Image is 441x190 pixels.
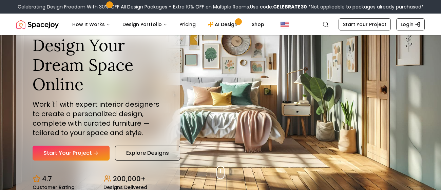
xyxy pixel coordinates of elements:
div: Celebrating Design Freedom With 30% OFF All Design Packages + Extra 10% OFF on Multiple Rooms. [18,3,424,10]
small: Designs Delivered [103,185,147,190]
a: Spacejoy [16,18,59,31]
a: Explore Designs [115,146,180,161]
a: Shop [246,18,270,31]
b: CELEBRATE30 [273,3,307,10]
span: *Not applicable to packages already purchased* [307,3,424,10]
small: Customer Rating [33,185,75,190]
img: Spacejoy Logo [16,18,59,31]
a: AI Design [203,18,245,31]
a: Login [396,18,425,30]
nav: Global [16,14,425,35]
p: Work 1:1 with expert interior designers to create a personalized design, complete with curated fu... [33,100,164,138]
a: Start Your Project [339,18,391,30]
p: 200,000+ [113,174,146,184]
span: Use code: [250,3,307,10]
a: Pricing [174,18,201,31]
img: United States [281,20,289,28]
h1: Design Your Dream Space Online [33,36,164,94]
div: Design stats [33,169,164,190]
nav: Main [67,18,270,31]
a: Start Your Project [33,146,110,161]
button: How It Works [67,18,116,31]
button: Design Portfolio [117,18,173,31]
p: 4.7 [42,174,52,184]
